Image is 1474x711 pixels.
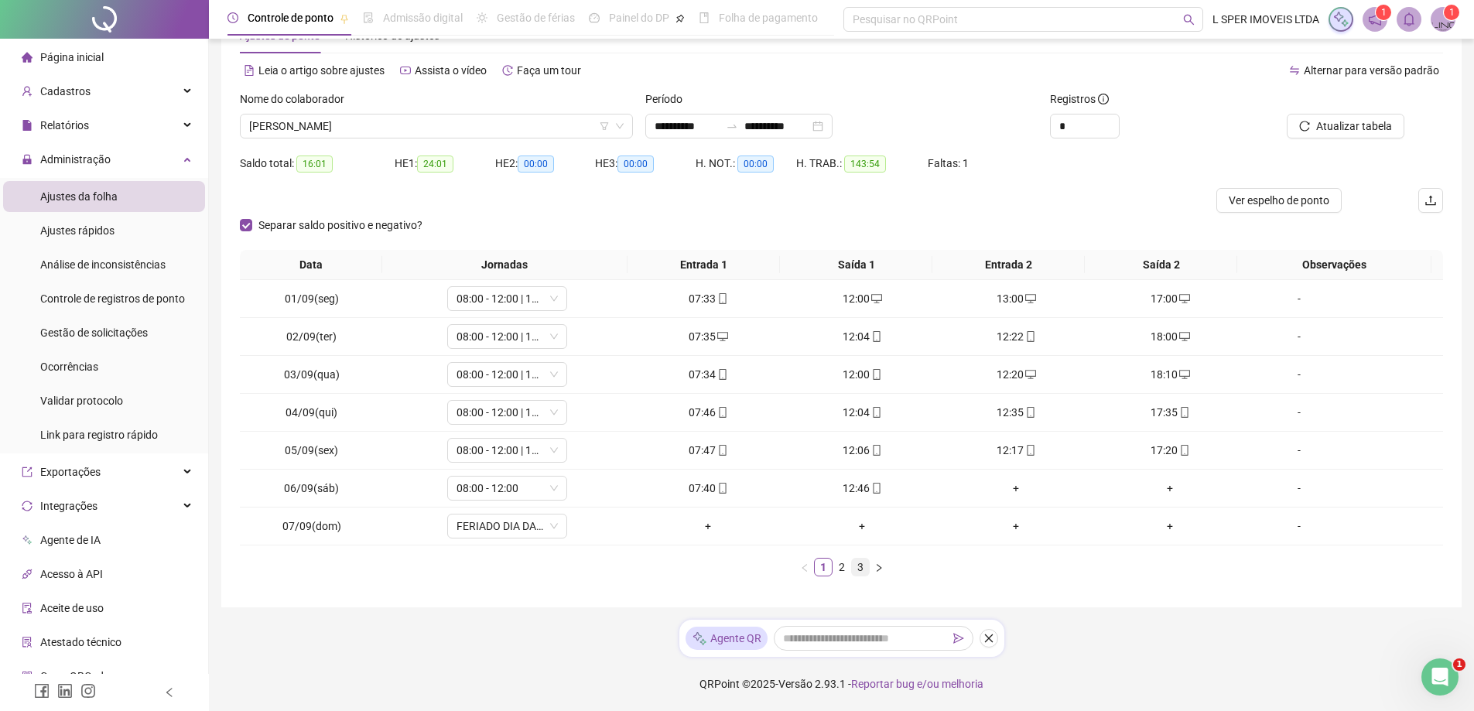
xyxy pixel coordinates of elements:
button: right [870,558,888,576]
a: 3 [852,559,869,576]
th: Entrada 1 [628,250,780,280]
span: 00:00 [617,156,654,173]
span: Exportações [40,466,101,478]
div: 12:35 [946,404,1087,421]
span: 04/09(qui) [286,406,337,419]
button: Atualizar tabela [1287,114,1404,138]
th: Observações [1237,250,1431,280]
div: 12:20 [946,366,1087,383]
div: 12:46 [792,480,933,497]
div: Saldo total: [240,155,395,173]
span: left [164,687,175,698]
div: - [1253,518,1345,535]
span: Administração [40,153,111,166]
span: clock-circle [227,12,238,23]
span: user-add [22,86,32,97]
div: H. TRAB.: [796,155,928,173]
div: 17:20 [1100,442,1241,459]
span: search [1183,14,1195,26]
span: desktop [870,293,882,304]
div: 17:35 [1100,404,1241,421]
span: Validar protocolo [40,395,123,407]
img: sparkle-icon.fc2bf0ac1784a2077858766a79e2daf3.svg [692,631,707,647]
li: 1 [814,558,833,576]
span: mobile [870,407,882,418]
a: 1 [815,559,832,576]
span: 08:00 - 12:00 | 13:00 - 17:00 [457,287,558,310]
span: api [22,569,32,579]
span: left [800,563,809,573]
sup: 1 [1376,5,1391,20]
span: mobile [1178,445,1190,456]
div: + [1100,518,1241,535]
span: Gerar QRCode [40,670,109,682]
img: sparkle-icon.fc2bf0ac1784a2077858766a79e2daf3.svg [1332,11,1349,28]
span: Acesso à API [40,568,103,580]
span: Versão [778,678,812,690]
span: 08:00 - 12:00 | 13:00 - 17:00 [457,401,558,424]
span: Integrações [40,500,97,512]
span: 00:00 [737,156,774,173]
span: book [699,12,710,23]
div: - [1253,480,1345,497]
span: Atualizar tabela [1316,118,1392,135]
span: down [549,408,559,417]
span: file-done [363,12,374,23]
div: 07:35 [638,328,779,345]
span: mobile [1178,407,1190,418]
span: Reportar bug e/ou melhoria [851,678,983,690]
span: down [549,294,559,303]
div: HE 2: [495,155,596,173]
span: facebook [34,683,50,699]
div: 07:47 [638,442,779,459]
span: mobile [716,445,728,456]
span: audit [22,603,32,614]
span: Ocorrências [40,361,98,373]
div: 07:34 [638,366,779,383]
span: Leia o artigo sobre ajustes [258,64,385,77]
span: 08:00 - 12:00 | 13:00 - 17:00 [457,325,558,348]
span: desktop [1178,369,1190,380]
div: + [792,518,933,535]
span: mobile [716,483,728,494]
span: Atestado técnico [40,636,121,648]
span: 03/09(qua) [284,368,340,381]
span: Alternar para versão padrão [1304,64,1439,77]
span: pushpin [675,14,685,23]
span: mobile [870,483,882,494]
span: down [549,446,559,455]
div: - [1253,442,1345,459]
li: Próxima página [870,558,888,576]
span: history [502,65,513,76]
span: 1 [1449,7,1455,18]
span: desktop [1178,293,1190,304]
span: Ajustes da folha [40,190,118,203]
span: 16:01 [296,156,333,173]
iframe: Intercom live chat [1421,658,1459,696]
span: Admissão digital [383,12,463,24]
div: 12:04 [792,328,933,345]
div: HE 1: [395,155,495,173]
span: Observações [1243,256,1425,273]
span: Relatórios [40,119,89,132]
span: mobile [870,369,882,380]
span: 143:54 [844,156,886,173]
span: Controle de registros de ponto [40,292,185,305]
th: Saída 2 [1085,250,1237,280]
span: desktop [1024,369,1036,380]
span: down [549,370,559,379]
div: H. NOT.: [696,155,796,173]
span: Aceite de uso [40,602,104,614]
span: export [22,467,32,477]
span: swap-right [726,120,738,132]
span: file [22,120,32,131]
span: desktop [716,331,728,342]
span: mobile [716,293,728,304]
span: down [549,521,559,531]
span: down [549,332,559,341]
div: - [1253,328,1345,345]
span: Agente de IA [40,534,101,546]
button: left [795,558,814,576]
div: 12:04 [792,404,933,421]
span: Separar saldo positivo e negativo? [252,217,429,234]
